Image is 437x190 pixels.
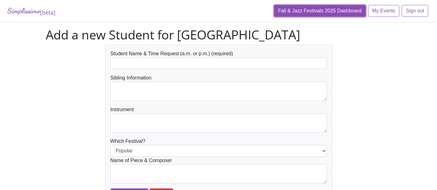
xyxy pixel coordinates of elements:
a: My Events [368,5,400,17]
div: Student Name & Time Request (a.m. or p.m.) (required) [110,50,327,69]
h1: Add a new Student for [GEOGRAPHIC_DATA] [46,27,391,42]
a: Simplissimo[beta] [7,5,55,17]
div: Instrument [110,106,327,133]
a: Fall & Jazz Festivals 2025 Dashboard [274,5,366,17]
sub: [beta] [40,9,55,16]
a: Sign out [402,5,428,17]
div: Name of Piece & Composer [110,157,327,183]
div: Sibling Information [110,74,327,101]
